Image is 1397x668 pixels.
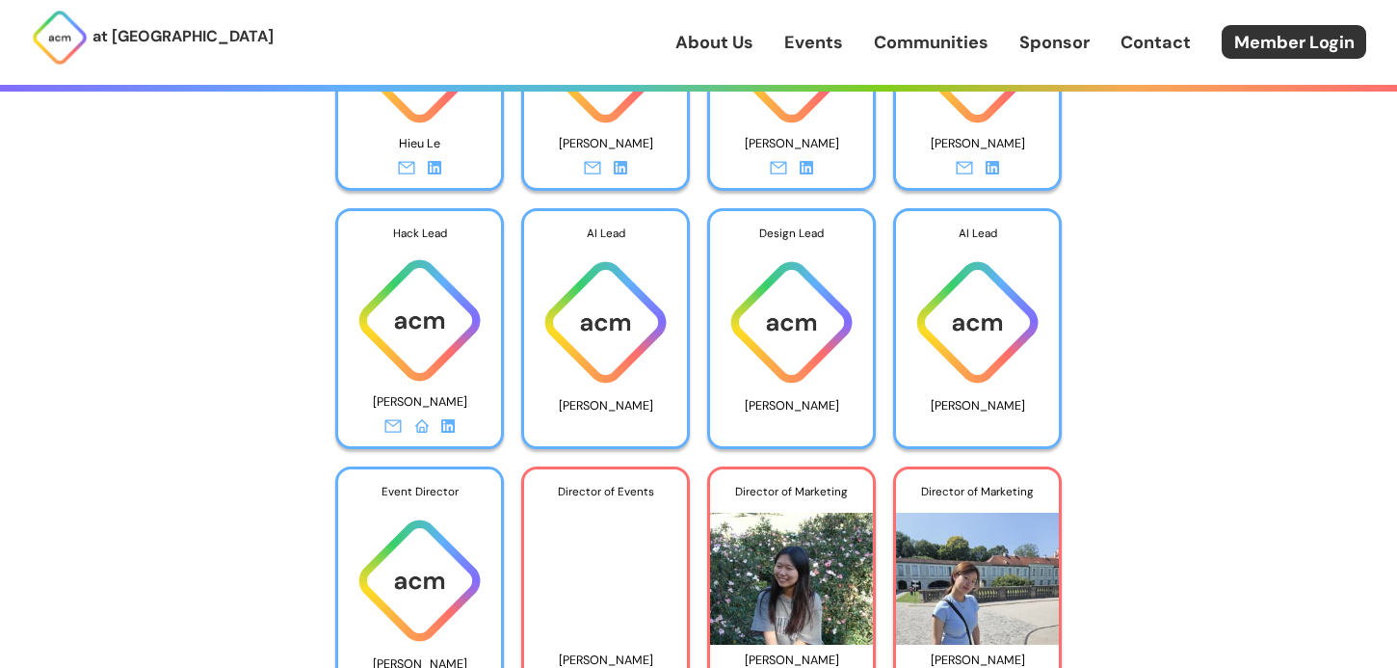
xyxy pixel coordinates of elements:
div: Director of Marketing [896,469,1059,514]
div: Event Director [338,469,501,515]
a: About Us [675,30,753,55]
a: Events [784,30,843,55]
a: Communities [874,30,988,55]
a: Member Login [1222,25,1366,59]
p: Hieu Le [347,129,492,159]
p: at [GEOGRAPHIC_DATA] [92,24,274,49]
img: Photo of Stephen Huang [524,497,687,645]
img: ACM logo [338,515,501,647]
div: Director of Marketing [710,469,873,514]
img: ACM logo [524,256,687,388]
a: Sponsor [1019,30,1090,55]
img: ACM logo [338,254,501,387]
a: at [GEOGRAPHIC_DATA] [31,9,274,67]
img: ACM logo [896,256,1059,388]
p: [PERSON_NAME] [905,129,1050,159]
p: [PERSON_NAME] [533,129,678,159]
p: [PERSON_NAME] [905,391,1050,418]
img: Photo of Zoe Chiu [896,497,1059,645]
div: Director of Events [524,469,687,514]
a: Contact [1120,30,1191,55]
img: Photo of Phoebe Ng [710,497,873,645]
div: Design Lead [710,211,873,256]
p: [PERSON_NAME] [719,391,864,418]
p: [PERSON_NAME] [347,387,492,417]
img: ACM Logo [31,9,89,67]
img: ACM logo [710,256,873,388]
div: AI Lead [524,211,687,256]
p: [PERSON_NAME] [719,129,864,159]
div: AI Lead [896,211,1059,256]
div: Hack Lead [338,211,501,255]
p: [PERSON_NAME] [533,391,678,418]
